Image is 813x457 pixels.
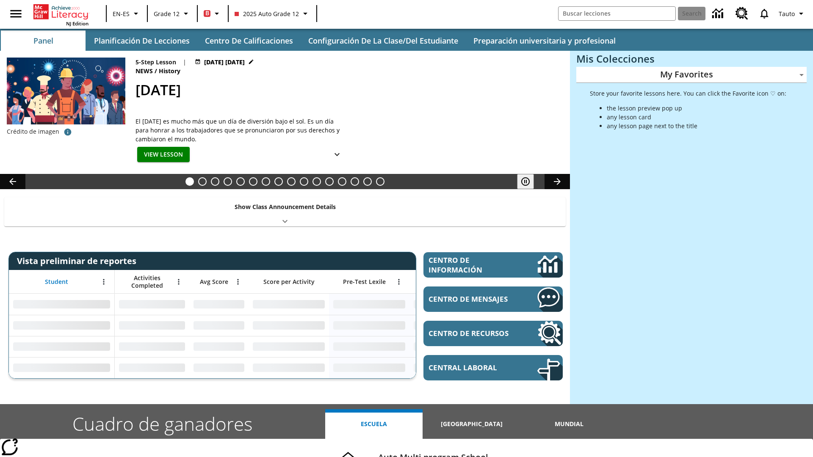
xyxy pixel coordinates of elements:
button: Slide 13 Between Two Worlds [338,177,346,186]
div: No Data, [189,315,249,336]
button: Preparación universitaria y profesional [467,30,622,51]
button: Slide 10 Mixed Practice: Citing Evidence [300,177,308,186]
button: Ver más [329,147,346,162]
div: My Favorites [576,67,807,83]
span: NJ Edition [66,20,88,27]
div: No Data, [115,357,189,378]
button: Planificación de lecciones [87,30,196,51]
a: Centro de recursos, Se abrirá en una pestaña nueva. [730,2,753,25]
button: Boost El color de la clase es rojo. Cambiar el color de la clase. [200,6,225,21]
span: History [159,66,182,76]
div: Show Class Announcement Details [4,197,566,226]
button: [GEOGRAPHIC_DATA] [423,409,520,439]
div: No Data, [189,336,249,357]
p: Crédito de imagen [7,127,59,136]
span: / [155,67,157,75]
button: Slide 2 Animal Partners [198,177,207,186]
button: Slide 11 Pre-release lesson [312,177,321,186]
img: una pancarta con fondo azul muestra la ilustración de una fila de diferentes hombres y mujeres co... [7,58,125,124]
button: Grado: Grade 12, Elige un grado [150,6,194,21]
p: Show Class Announcement Details [235,202,336,211]
a: Portada [33,3,88,20]
button: Configuración de la clase/del estudiante [301,30,465,51]
div: No Data, [115,315,189,336]
a: Centro de mensajes [423,286,563,312]
button: Abrir menú [393,275,405,288]
button: Escuela [325,409,423,439]
li: any lesson page next to the title [607,121,786,130]
h2: Día del Trabajo [135,79,560,101]
div: No Data, [189,357,249,378]
a: Centro de información [423,252,563,278]
button: Slide 7 Attack of the Terrifying Tomatoes [262,177,270,186]
button: Carrusel de lecciones, seguir [545,174,570,189]
span: EN-ES [113,9,130,18]
button: Abrir el menú lateral [3,1,28,26]
button: View Lesson [137,147,190,162]
p: Store your favorite lessons here. You can click the Favorite icon ♡ on: [590,89,786,98]
span: News [135,66,155,76]
span: Vista preliminar de reportes [17,255,141,267]
button: Class: 2025 Auto Grade 12, Selecciona una clase [231,6,314,21]
button: Slide 16 El equilibrio de la Constitución [376,177,384,186]
button: Slide 5 The Last Homesteaders [236,177,245,186]
p: 5-Step Lesson [135,58,176,66]
span: | [183,58,186,66]
span: Centro de mensajes [429,294,512,304]
span: Pre-Test Lexile [343,278,386,286]
div: No Data, [409,294,490,315]
button: Slide 14 ¡Hurra por el Día de la Constitución! [351,177,359,186]
button: Abrir menú [172,275,185,288]
div: El [DATE] es mucho más que un día de diversión bajo el sol. Es un día para honrar a los trabajado... [135,117,347,143]
button: Abrir menú [97,275,110,288]
button: Mundial [520,409,618,439]
button: Slide 4 ¡Fuera! ¡Es privado! [224,177,232,186]
button: Perfil/Configuración [775,6,810,21]
button: Language: EN-ES, Selecciona un idioma [109,6,144,21]
button: Slide 12 Career Lesson [325,177,334,186]
span: Centro de recursos [429,328,512,338]
div: No Data, [409,315,490,336]
a: Centro de recursos, Se abrirá en una pestaña nueva. [423,321,563,346]
button: Pausar [517,174,534,189]
button: Crédito de foto: ProStockStudio/Shutterstock [59,124,76,140]
div: No Data, [409,357,490,378]
span: Tauto [779,9,795,18]
span: Student [45,278,68,286]
div: No Data, [115,336,189,357]
a: Notificaciones [753,3,775,25]
button: Slide 3 ¿Los autos del futuro? [211,177,219,186]
span: [DATE] [DATE] [204,58,245,66]
span: Central laboral [429,363,512,372]
button: Abrir menú [232,275,244,288]
div: No Data, [409,336,490,357]
span: B [205,8,209,19]
span: Centro de información [429,255,509,275]
button: Slide 8 Fashion Forward in Ancient Rome [274,177,283,186]
button: Slide 9 The Invasion of the Free CD [287,177,296,186]
span: 2025 Auto Grade 12 [235,9,299,18]
button: Slide 6 Solar Power to the People [249,177,257,186]
button: Slide 1 Día del Trabajo [185,177,194,186]
span: Grade 12 [154,9,180,18]
input: search field [559,7,675,20]
button: Panel [1,30,86,51]
li: any lesson card [607,113,786,121]
h3: Mis Colecciones [576,53,807,65]
span: Activities Completed [119,274,175,289]
div: Pausar [517,174,542,189]
div: No Data, [189,294,249,315]
div: Portada [33,3,88,27]
li: the lesson preview pop up [607,104,786,113]
button: Slide 15 Point of View [363,177,372,186]
a: Central laboral [423,355,563,380]
button: Centro de calificaciones [198,30,300,51]
a: Centro de información [707,2,730,25]
div: No Data, [115,294,189,315]
button: Jul 23 - Jun 30 Elegir fechas [193,58,256,66]
span: Avg Score [200,278,228,286]
span: El Día del Trabajo es mucho más que un día de diversión bajo el sol. Es un día para honrar a los ... [135,117,347,143]
span: Score per Activity [263,278,315,286]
